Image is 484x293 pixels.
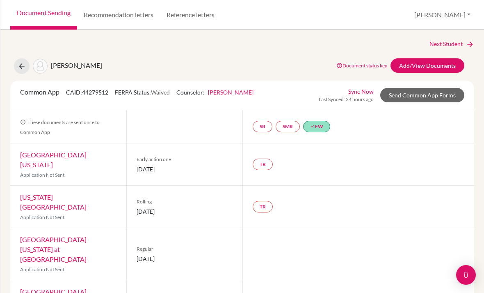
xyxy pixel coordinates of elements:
[20,235,87,263] a: [GEOGRAPHIC_DATA][US_STATE] at [GEOGRAPHIC_DATA]
[319,96,374,103] span: Last Synced: 24 hours ago
[20,266,64,272] span: Application Not Sent
[276,121,300,132] a: SMR
[253,159,273,170] a: TR
[137,156,233,163] span: Early action one
[253,121,272,132] a: SR
[380,88,464,102] a: Send Common App Forms
[137,245,233,253] span: Regular
[151,89,170,96] span: Waived
[253,201,273,212] a: TR
[336,62,387,69] a: Document status key
[208,89,253,96] a: [PERSON_NAME]
[310,124,315,129] i: done
[303,121,330,132] a: doneFW
[429,39,474,48] a: Next Student
[348,87,374,96] a: Sync Now
[20,88,59,96] span: Common App
[20,172,64,178] span: Application Not Sent
[176,89,253,96] span: Counselor:
[20,119,100,135] span: These documents are sent once to Common App
[20,214,64,220] span: Application Not Sent
[411,7,474,23] button: [PERSON_NAME]
[456,265,476,285] div: Open Intercom Messenger
[115,89,170,96] span: FERPA Status:
[20,193,87,211] a: [US_STATE][GEOGRAPHIC_DATA]
[51,61,102,69] span: [PERSON_NAME]
[20,151,87,168] a: [GEOGRAPHIC_DATA][US_STATE]
[137,198,233,205] span: Rolling
[137,254,233,263] span: [DATE]
[66,89,108,96] span: CAID: 44279512
[137,165,233,173] span: [DATE]
[137,207,233,216] span: [DATE]
[390,58,464,73] a: Add/View Documents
